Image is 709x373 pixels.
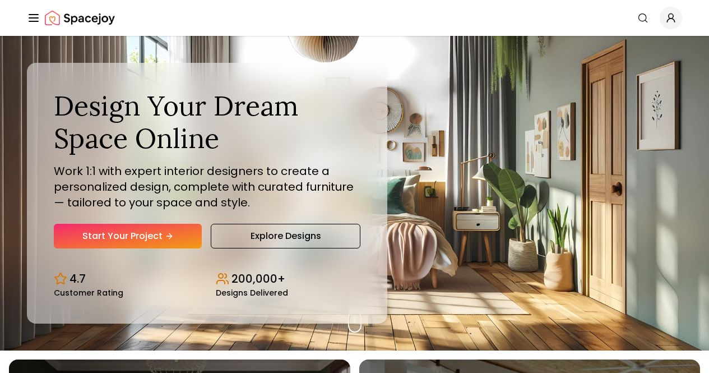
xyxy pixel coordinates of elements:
[54,163,360,210] p: Work 1:1 with expert interior designers to create a personalized design, complete with curated fu...
[216,289,288,297] small: Designs Delivered
[69,271,86,287] p: 4.7
[231,271,285,287] p: 200,000+
[54,224,202,248] a: Start Your Project
[45,7,115,29] img: Spacejoy Logo
[54,289,123,297] small: Customer Rating
[54,90,360,154] h1: Design Your Dream Space Online
[54,262,360,297] div: Design stats
[211,224,360,248] a: Explore Designs
[45,7,115,29] a: Spacejoy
